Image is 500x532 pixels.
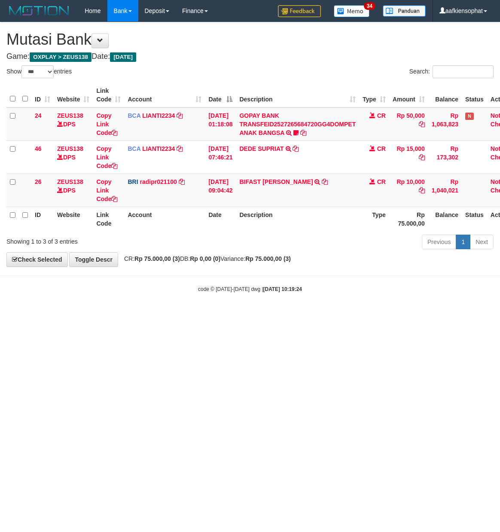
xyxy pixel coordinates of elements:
a: GOPAY BANK TRANSFEID2527265684720GG4DOMPET ANAK BANGSA [239,112,356,136]
td: Rp 173,302 [428,141,462,174]
a: Next [470,235,494,249]
small: code © [DATE]-[DATE] dwg | [198,286,302,292]
th: Type: activate to sort column ascending [359,83,389,107]
td: DPS [54,141,93,174]
a: Copy radipr021100 to clipboard [179,178,185,185]
a: DEDE SUPRIAT [239,145,284,152]
h1: Mutasi Bank [6,31,494,48]
a: Copy LIANTI2234 to clipboard [177,112,183,119]
td: [DATE] 09:04:42 [205,174,236,207]
a: ZEUS138 [57,178,83,185]
label: Search: [409,65,494,78]
th: Account [124,207,205,231]
th: ID: activate to sort column ascending [31,83,54,107]
a: Copy Link Code [96,112,117,136]
a: Copy LIANTI2234 to clipboard [177,145,183,152]
span: BCA [128,112,140,119]
img: Feedback.jpg [278,5,321,17]
th: Balance [428,83,462,107]
h4: Game: Date: [6,52,494,61]
td: DPS [54,107,93,141]
a: radipr021100 [140,178,177,185]
a: Previous [422,235,456,249]
a: ZEUS138 [57,145,83,152]
a: Copy Link Code [96,145,117,169]
a: Copy GOPAY BANK TRANSFEID2527265684720GG4DOMPET ANAK BANGSA to clipboard [300,129,306,136]
input: Search: [433,65,494,78]
th: Date: activate to sort column descending [205,83,236,107]
th: ID [31,207,54,231]
span: 24 [35,112,42,119]
span: OXPLAY > ZEUS138 [30,52,91,62]
td: Rp 1,063,823 [428,107,462,141]
th: Balance [428,207,462,231]
th: Link Code: activate to sort column ascending [93,83,124,107]
a: Check Selected [6,252,68,267]
td: [DATE] 01:18:08 [205,107,236,141]
div: Showing 1 to 3 of 3 entries [6,234,202,246]
th: Amount: activate to sort column ascending [389,83,428,107]
a: Copy Link Code [96,178,117,202]
span: BRI [128,178,138,185]
a: Copy DEDE SUPRIAT to clipboard [293,145,299,152]
span: CR [377,145,386,152]
a: Copy BIFAST ERIKA S PAUN to clipboard [322,178,328,185]
a: 1 [456,235,470,249]
td: Rp 15,000 [389,141,428,174]
th: Status [462,207,487,231]
a: Copy Rp 10,000 to clipboard [419,187,425,194]
th: Website [54,207,93,231]
span: CR: DB: Variance: [120,255,291,262]
label: Show entries [6,65,72,78]
img: Button%20Memo.svg [334,5,370,17]
img: MOTION_logo.png [6,4,72,17]
th: Description [236,207,359,231]
span: CR [377,112,386,119]
a: LIANTI2234 [142,112,175,119]
a: Copy Rp 15,000 to clipboard [419,154,425,161]
th: Date [205,207,236,231]
th: Rp 75.000,00 [389,207,428,231]
th: Status [462,83,487,107]
span: CR [377,178,386,185]
a: Toggle Descr [69,252,118,267]
select: Showentries [21,65,54,78]
a: BIFAST [PERSON_NAME] [239,178,313,185]
td: Rp 1,040,021 [428,174,462,207]
strong: Rp 75.000,00 (3) [245,255,291,262]
strong: [DATE] 10:19:24 [263,286,302,292]
strong: Rp 0,00 (0) [190,255,220,262]
a: Copy Rp 50,000 to clipboard [419,121,425,128]
span: 46 [35,145,42,152]
th: Link Code [93,207,124,231]
a: LIANTI2234 [142,145,175,152]
span: BCA [128,145,140,152]
span: [DATE] [110,52,136,62]
th: Website: activate to sort column ascending [54,83,93,107]
td: Rp 50,000 [389,107,428,141]
span: 34 [364,2,375,10]
strong: Rp 75.000,00 (3) [134,255,180,262]
a: ZEUS138 [57,112,83,119]
span: 26 [35,178,42,185]
th: Description: activate to sort column ascending [236,83,359,107]
td: Rp 10,000 [389,174,428,207]
td: DPS [54,174,93,207]
th: Account: activate to sort column ascending [124,83,205,107]
td: [DATE] 07:46:21 [205,141,236,174]
th: Type [359,207,389,231]
span: Has Note [465,113,474,120]
img: panduan.png [383,5,426,17]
